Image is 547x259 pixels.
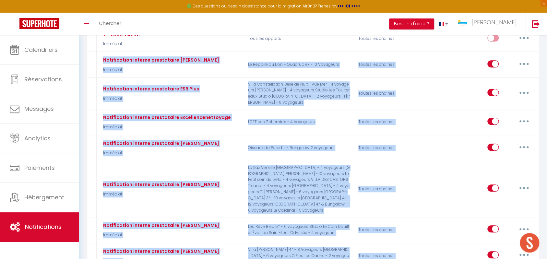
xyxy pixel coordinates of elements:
div: Notification interne prestataire [PERSON_NAME] [101,248,219,255]
span: Chercher [99,20,121,27]
span: Calendriers [24,46,58,54]
p: Tous les apparts [244,29,354,48]
p: Immédiat [101,124,231,130]
button: Besoin d'aide ? [389,18,434,29]
div: Toutes les chaines [354,55,427,74]
div: Toutes les chaines [354,113,427,132]
div: Notification interne prestataire [PERSON_NAME] [101,56,219,64]
p: Immédiat [101,150,219,156]
p: La Kaz Venelle [GEOGRAPHIC_DATA] - 4 voyageurs [GEOGRAPHIC_DATA][PERSON_NAME] - 10 voyageurs Le P... [244,165,354,214]
p: Oiseaux du Paradis - Bungalow 2 voyageurs [244,139,354,158]
span: Messages [24,105,54,113]
p: Villa Constellation Belle de Nuit - Vue Mer - 4 voyageurs [PERSON_NAME] - 4 voyageurs Studio Les ... [244,81,354,106]
div: Notification interne prestataire [PERSON_NAME] [101,181,219,188]
p: LOFT des 7 chemins - 4 Voyageurs [244,113,354,132]
span: Réservations [24,75,62,83]
p: Leu Rêve Bleu 5* - 6 voyageurs Studio Le Coin Douillet Évasion Saint-Leu L'Odyssée - 4 voyageurs [244,220,354,239]
div: Toutes les chaines [354,165,427,214]
span: Analytics [24,134,51,142]
div: Notification interne prestataire Excellencenettoyage [101,114,231,121]
a: ... [PERSON_NAME] [453,13,525,35]
img: logout [532,20,540,28]
a: Chercher [94,13,126,35]
div: Notification interne prestataire ESR Plus [101,85,199,92]
div: Notification interne prestataire [PERSON_NAME] [101,140,219,147]
img: Super Booking [19,18,59,29]
img: ... [458,19,467,26]
p: Immédiat [101,191,219,197]
p: Immédiat [101,67,219,73]
div: Toutes les chaines [354,29,427,48]
span: Paiements [24,164,55,172]
p: Immédiat [101,41,140,47]
p: Immédiat [101,96,199,102]
span: Notifications [25,223,62,231]
p: Le Repaire du Lion - Quadruplex - 10 Voyageurs [244,55,354,74]
span: [PERSON_NAME] [471,18,517,26]
div: Notification interne prestataire [PERSON_NAME] [101,222,219,229]
div: Toutes les chaines [354,220,427,239]
div: Toutes les chaines [354,139,427,158]
a: >>> ICI <<<< [338,3,360,9]
div: Ouvrir le chat [520,233,539,253]
p: Immédiat [101,232,219,238]
span: Hébergement [24,193,64,201]
div: Toutes les chaines [354,81,427,106]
